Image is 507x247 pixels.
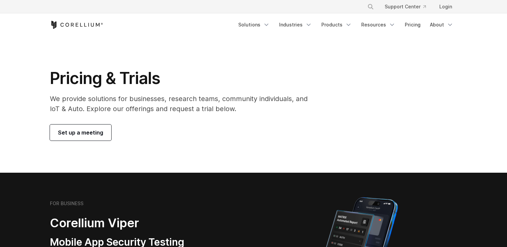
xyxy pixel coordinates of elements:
a: Industries [275,19,316,31]
div: Navigation Menu [234,19,457,31]
p: We provide solutions for businesses, research teams, community individuals, and IoT & Auto. Explo... [50,94,317,114]
h1: Pricing & Trials [50,68,317,88]
a: Solutions [234,19,274,31]
div: Navigation Menu [359,1,457,13]
h2: Corellium Viper [50,216,221,231]
span: Set up a meeting [58,129,103,137]
a: Login [434,1,457,13]
a: Products [317,19,356,31]
a: About [426,19,457,31]
h6: FOR BUSINESS [50,200,83,207]
a: Pricing [401,19,425,31]
a: Resources [357,19,399,31]
a: Support Center [379,1,431,13]
a: Set up a meeting [50,125,111,141]
a: Corellium Home [50,21,103,29]
button: Search [365,1,377,13]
